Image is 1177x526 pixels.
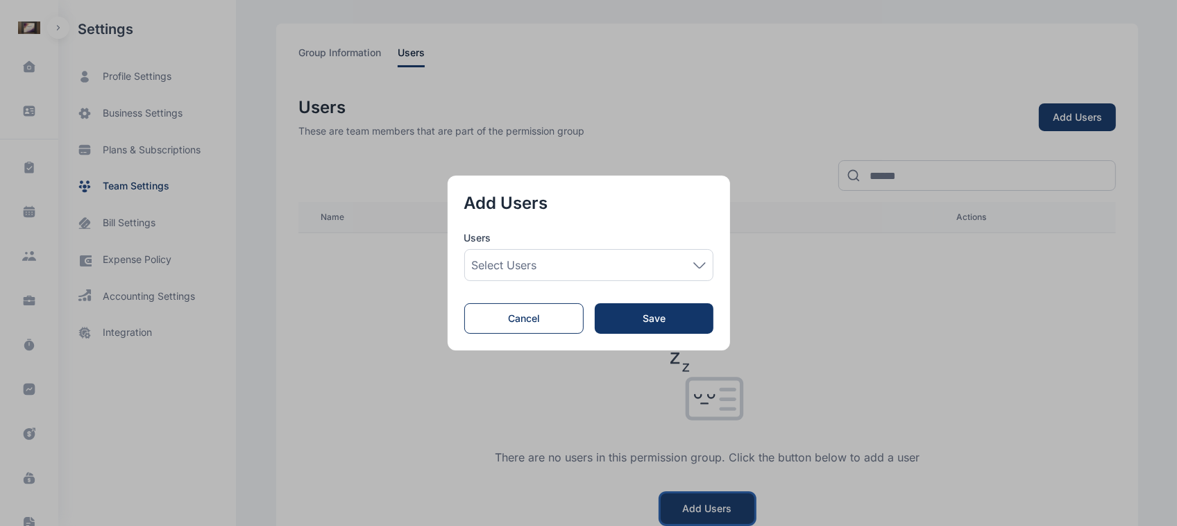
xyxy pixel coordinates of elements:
[617,312,691,325] div: Save
[464,231,491,245] span: Users
[472,257,537,273] span: Select Users
[464,192,713,214] p: Add Users
[595,303,713,334] button: Save
[464,303,584,334] button: Cancel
